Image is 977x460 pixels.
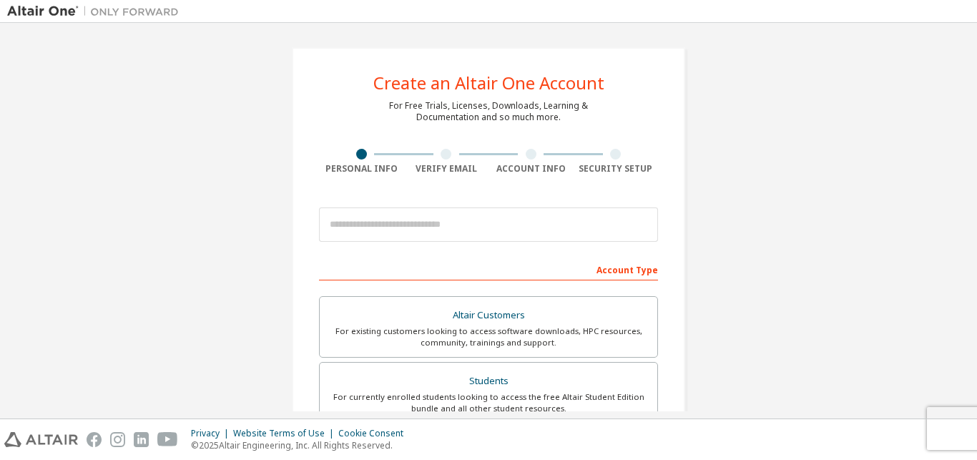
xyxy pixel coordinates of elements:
img: Altair One [7,4,186,19]
div: Privacy [191,428,233,439]
div: Account Type [319,258,658,280]
div: Altair Customers [328,305,649,326]
img: youtube.svg [157,432,178,447]
div: Website Terms of Use [233,428,338,439]
div: Create an Altair One Account [373,74,604,92]
div: For currently enrolled students looking to access the free Altair Student Edition bundle and all ... [328,391,649,414]
div: Verify Email [404,163,489,175]
div: Personal Info [319,163,404,175]
div: Security Setup [574,163,659,175]
img: facebook.svg [87,432,102,447]
img: altair_logo.svg [4,432,78,447]
p: © 2025 Altair Engineering, Inc. All Rights Reserved. [191,439,412,451]
div: Account Info [488,163,574,175]
img: linkedin.svg [134,432,149,447]
div: Students [328,371,649,391]
img: instagram.svg [110,432,125,447]
div: Cookie Consent [338,428,412,439]
div: For existing customers looking to access software downloads, HPC resources, community, trainings ... [328,326,649,348]
div: For Free Trials, Licenses, Downloads, Learning & Documentation and so much more. [389,100,588,123]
